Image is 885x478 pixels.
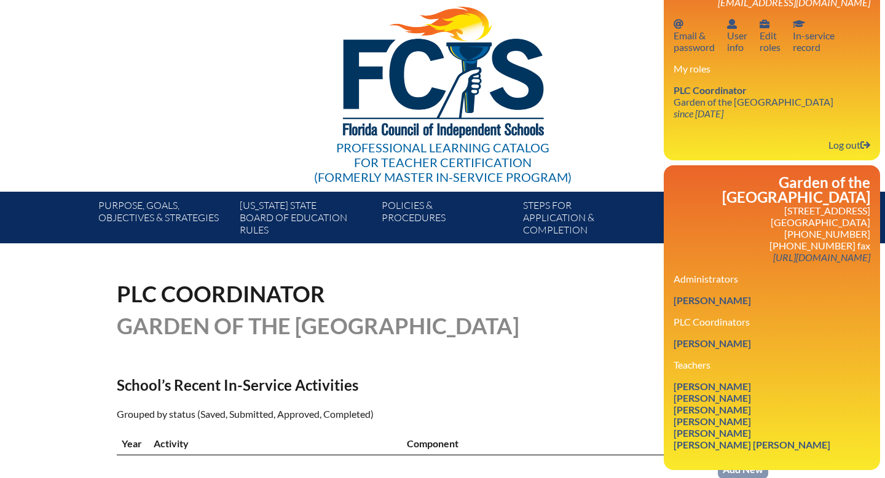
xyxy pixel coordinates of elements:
p: Grouped by status (Saved, Submitted, Approved, Completed) [117,406,549,422]
a: [PERSON_NAME] [669,401,756,418]
svg: User info [760,19,769,29]
a: [US_STATE] StateBoard of Education rules [235,197,376,243]
a: [PERSON_NAME] [669,413,756,429]
a: PLC Coordinator Garden of the [GEOGRAPHIC_DATA] since [DATE] [669,82,838,122]
h3: Administrators [674,273,870,284]
a: Log outLog out [824,136,875,153]
svg: In-service record [793,19,805,29]
span: PLC Coordinator [117,280,325,307]
span: for Teacher Certification [354,155,532,170]
a: [PERSON_NAME] [669,292,756,308]
div: Professional Learning Catalog (formerly Master In-service Program) [314,140,572,184]
svg: Email password [674,19,683,29]
h2: Garden of the [GEOGRAPHIC_DATA] [674,175,870,205]
a: User infoEditroles [755,15,785,55]
i: since [DATE] [674,108,723,119]
a: In-service recordIn-servicerecord [788,15,840,55]
th: Component [402,432,697,455]
svg: Log out [860,140,870,150]
a: Email passwordEmail &password [669,15,720,55]
span: PLC Coordinator [674,84,747,96]
h2: School’s Recent In-Service Activities [117,376,549,394]
span: Garden of the [GEOGRAPHIC_DATA] [117,312,519,339]
a: In-servicecomponents [660,197,801,243]
a: [PERSON_NAME] [669,378,756,394]
h3: PLC Coordinators [674,316,870,327]
a: [URL][DOMAIN_NAME] [768,249,875,265]
svg: User info [727,19,737,29]
a: [PERSON_NAME] [669,335,756,351]
h3: Teachers [674,359,870,370]
a: Purpose, goals,objectives & strategies [93,197,235,243]
a: [PERSON_NAME] [669,425,756,441]
th: Year [117,432,149,455]
a: User infoUserinfo [722,15,752,55]
th: Activity [149,432,402,455]
a: [PERSON_NAME] [PERSON_NAME] [669,436,835,453]
a: [PERSON_NAME] [669,390,756,406]
h3: My roles [674,63,870,74]
p: [STREET_ADDRESS] [GEOGRAPHIC_DATA] [PHONE_NUMBER] [PHONE_NUMBER] fax [674,205,870,263]
a: Policies &Procedures [377,197,518,243]
a: Steps forapplication & completion [518,197,659,243]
